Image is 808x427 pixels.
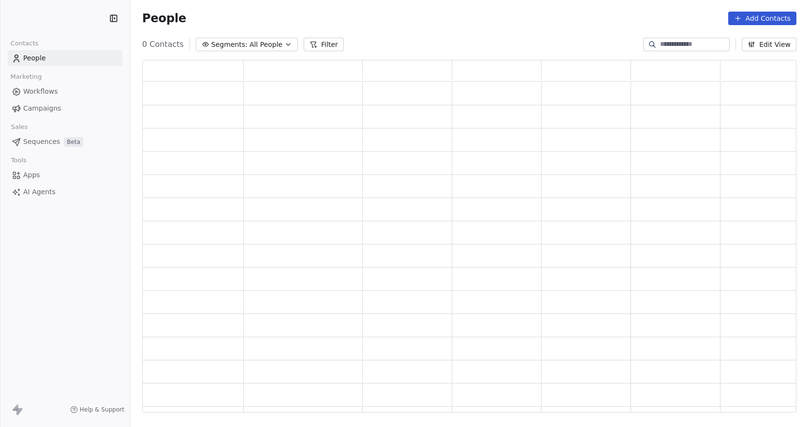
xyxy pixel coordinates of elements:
[7,153,30,168] span: Tools
[8,84,122,100] a: Workflows
[8,167,122,183] a: Apps
[23,187,56,197] span: AI Agents
[23,103,61,114] span: Campaigns
[8,134,122,150] a: SequencesBeta
[80,406,124,413] span: Help & Support
[142,39,184,50] span: 0 Contacts
[742,38,796,51] button: Edit View
[8,100,122,116] a: Campaigns
[70,406,124,413] a: Help & Support
[142,11,186,26] span: People
[64,137,83,147] span: Beta
[6,70,46,84] span: Marketing
[6,36,43,51] span: Contacts
[23,137,60,147] span: Sequences
[211,40,248,50] span: Segments:
[250,40,282,50] span: All People
[728,12,796,25] button: Add Contacts
[304,38,344,51] button: Filter
[8,184,122,200] a: AI Agents
[7,120,32,134] span: Sales
[23,53,46,63] span: People
[8,50,122,66] a: People
[23,86,58,97] span: Workflows
[23,170,40,180] span: Apps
